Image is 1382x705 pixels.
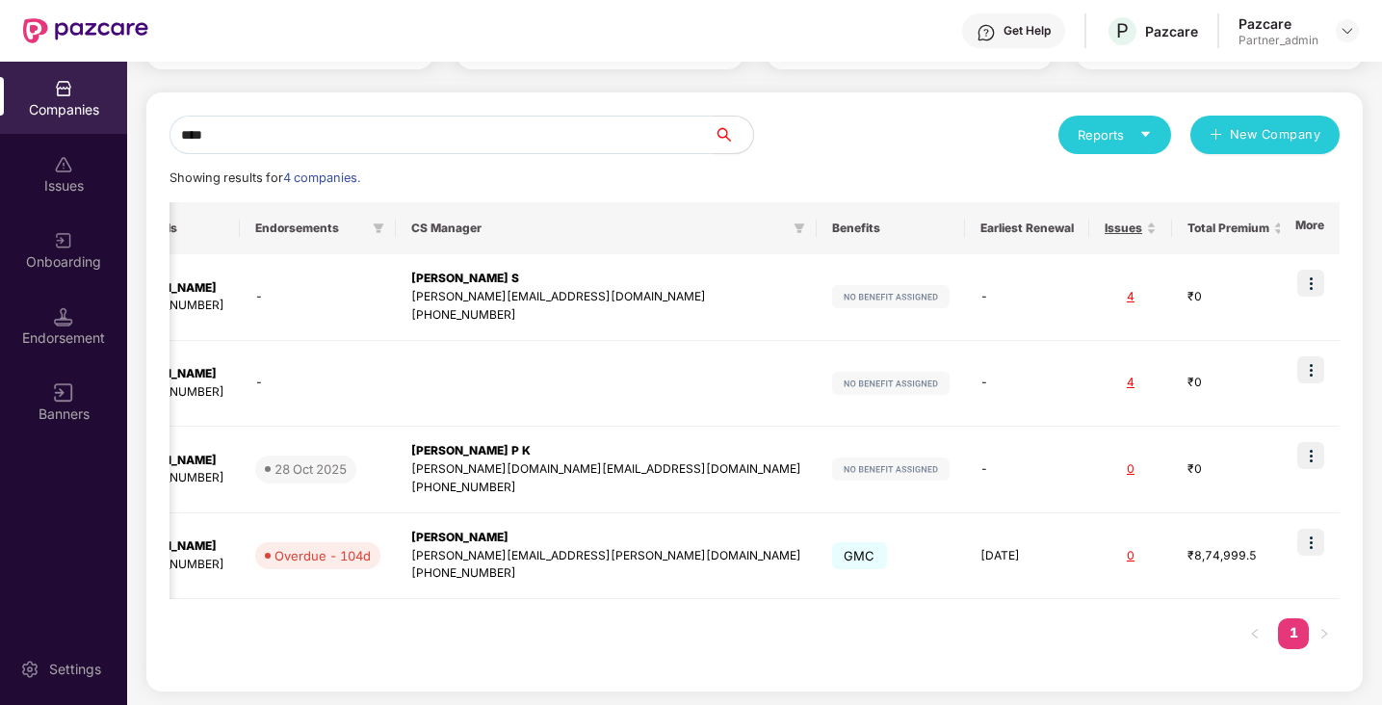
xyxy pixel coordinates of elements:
[1318,628,1330,640] span: right
[274,546,371,565] div: Overdue - 104d
[119,469,224,487] div: [PHONE_NUMBER]
[411,221,786,236] span: CS Manager
[1187,547,1284,565] div: ₹8,74,999.5
[1297,529,1324,556] img: icon
[1105,460,1157,479] div: 0
[790,217,809,240] span: filter
[54,79,73,98] img: svg+xml;base64,PHN2ZyBpZD0iQ29tcGFuaWVzIiB4bWxucz0iaHR0cDovL3d3dy53My5vcmcvMjAwMC9zdmciIHdpZHRoPS...
[977,23,996,42] img: svg+xml;base64,PHN2ZyBpZD0iSGVscC0zMngzMiIgeG1sbnM9Imh0dHA6Ly93d3cudzMub3JnLzIwMDAvc3ZnIiB3aWR0aD...
[1187,221,1269,236] span: Total Premium
[965,202,1089,254] th: Earliest Renewal
[1239,618,1270,649] button: left
[119,365,224,383] div: [PERSON_NAME]
[1145,22,1198,40] div: Pazcare
[169,170,360,185] span: Showing results for
[1309,618,1340,649] li: Next Page
[119,279,224,298] div: [PERSON_NAME]
[1239,14,1318,33] div: Pazcare
[832,285,950,308] img: svg+xml;base64,PHN2ZyB4bWxucz0iaHR0cDovL3d3dy53My5vcmcvMjAwMC9zdmciIHdpZHRoPSIxMjIiIGhlaWdodD0iMj...
[1210,128,1222,144] span: plus
[965,427,1089,513] td: -
[1297,356,1324,383] img: icon
[411,564,801,583] div: [PHONE_NUMBER]
[411,460,801,479] div: [PERSON_NAME][DOMAIN_NAME][EMAIL_ADDRESS][DOMAIN_NAME]
[255,221,365,236] span: Endorsements
[1249,628,1261,640] span: left
[794,222,805,234] span: filter
[1187,374,1284,392] div: ₹0
[1297,270,1324,297] img: icon
[240,254,396,341] td: -
[1105,547,1157,565] div: 0
[1340,23,1355,39] img: svg+xml;base64,PHN2ZyBpZD0iRHJvcGRvd24tMzJ4MzIiIHhtbG5zPSJodHRwOi8vd3d3LnczLm9yZy8yMDAwL3N2ZyIgd2...
[832,372,950,395] img: svg+xml;base64,PHN2ZyB4bWxucz0iaHR0cDovL3d3dy53My5vcmcvMjAwMC9zdmciIHdpZHRoPSIxMjIiIGhlaWdodD0iMj...
[1187,460,1284,479] div: ₹0
[1116,19,1129,42] span: P
[119,556,224,574] div: [PHONE_NUMBER]
[1105,221,1142,236] span: Issues
[1278,618,1309,649] li: 1
[54,155,73,174] img: svg+xml;base64,PHN2ZyBpZD0iSXNzdWVzX2Rpc2FibGVkIiB4bWxucz0iaHR0cDovL3d3dy53My5vcmcvMjAwMC9zdmciIH...
[714,127,753,143] span: search
[54,383,73,403] img: svg+xml;base64,PHN2ZyB3aWR0aD0iMTYiIGhlaWdodD0iMTYiIHZpZXdCb3g9IjAgMCAxNiAxNiIgZmlsbD0ibm9uZSIgeG...
[411,288,801,306] div: [PERSON_NAME][EMAIL_ADDRESS][DOMAIN_NAME]
[119,452,224,470] div: [PERSON_NAME]
[965,254,1089,341] td: -
[1309,618,1340,649] button: right
[1297,442,1324,469] img: icon
[1280,202,1340,254] th: More
[1172,202,1299,254] th: Total Premium
[373,222,384,234] span: filter
[119,297,224,315] div: [PHONE_NUMBER]
[1004,23,1051,39] div: Get Help
[1139,128,1152,141] span: caret-down
[832,457,950,481] img: svg+xml;base64,PHN2ZyB4bWxucz0iaHR0cDovL3d3dy53My5vcmcvMjAwMC9zdmciIHdpZHRoPSIxMjIiIGhlaWdodD0iMj...
[369,217,388,240] span: filter
[274,459,347,479] div: 28 Oct 2025
[283,170,360,185] span: 4 companies.
[1105,374,1157,392] div: 4
[1187,288,1284,306] div: ₹0
[411,270,801,288] div: [PERSON_NAME] S
[1105,288,1157,306] div: 4
[1239,618,1270,649] li: Previous Page
[832,542,887,569] span: GMC
[54,307,73,326] img: svg+xml;base64,PHN2ZyB3aWR0aD0iMTQuNSIgaGVpZ2h0PSIxNC41IiB2aWV3Qm94PSIwIDAgMTYgMTYiIGZpbGw9Im5vbm...
[411,547,801,565] div: [PERSON_NAME][EMAIL_ADDRESS][PERSON_NAME][DOMAIN_NAME]
[1190,116,1340,154] button: plusNew Company
[119,383,224,402] div: [PHONE_NUMBER]
[411,479,801,497] div: [PHONE_NUMBER]
[20,660,39,679] img: svg+xml;base64,PHN2ZyBpZD0iU2V0dGluZy0yMHgyMCIgeG1sbnM9Imh0dHA6Ly93d3cudzMub3JnLzIwMDAvc3ZnIiB3aW...
[104,202,240,254] th: HR details
[54,231,73,250] img: svg+xml;base64,PHN2ZyB3aWR0aD0iMjAiIGhlaWdodD0iMjAiIHZpZXdCb3g9IjAgMCAyMCAyMCIgZmlsbD0ibm9uZSIgeG...
[714,116,754,154] button: search
[817,202,965,254] th: Benefits
[411,306,801,325] div: [PHONE_NUMBER]
[240,341,396,428] td: -
[43,660,107,679] div: Settings
[411,529,801,547] div: [PERSON_NAME]
[119,537,224,556] div: [PERSON_NAME]
[1239,33,1318,48] div: Partner_admin
[1078,125,1152,144] div: Reports
[1230,125,1321,144] span: New Company
[965,341,1089,428] td: -
[1278,618,1309,647] a: 1
[23,18,148,43] img: New Pazcare Logo
[1089,202,1172,254] th: Issues
[965,513,1089,600] td: [DATE]
[411,442,801,460] div: [PERSON_NAME] P K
